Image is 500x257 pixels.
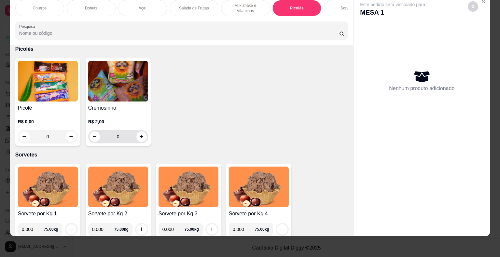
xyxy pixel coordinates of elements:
[18,61,78,101] img: product-image
[227,3,264,13] p: Milk shake e Vitaminas
[19,30,339,36] input: Pesquisa
[136,224,147,235] button: increase-product-quantity
[66,224,76,235] button: increase-product-quantity
[229,210,289,218] h4: Sorvete por Kg 4
[162,223,185,236] input: 0.00
[18,167,78,207] img: product-image
[19,24,37,29] label: Pesquisa
[139,6,146,11] p: Açaí
[136,131,147,142] button: increase-product-quantity
[229,167,289,207] img: product-image
[92,223,114,236] input: 0.00
[468,1,478,12] button: decrease-product-quantity
[233,223,255,236] input: 0.00
[159,210,218,218] h4: Sorvete por Kg 3
[85,6,97,11] p: Donuts
[207,224,217,235] button: increase-product-quantity
[88,118,148,125] p: R$ 2,00
[88,210,148,218] h4: Sorvete por Kg 2
[18,210,78,218] h4: Sorvete por Kg 1
[88,167,148,207] img: product-image
[360,8,425,17] p: MESA 1
[33,6,47,11] p: Churros
[159,167,218,207] img: product-image
[18,118,78,125] p: R$ 0,00
[90,131,100,142] button: decrease-product-quantity
[88,104,148,112] h4: Cremosinho
[18,104,78,112] h4: Picolé
[290,6,304,11] p: Picolés
[277,224,287,235] button: increase-product-quantity
[179,6,209,11] p: Salada de Frutas
[389,85,454,92] p: Nenhum produto adicionado
[15,151,348,159] p: Sorvetes
[360,1,425,8] p: Este pedido será vinculado para
[88,61,148,101] img: product-image
[340,6,356,11] p: Sorvetes
[22,223,44,236] input: 0.00
[15,45,348,53] p: Picolés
